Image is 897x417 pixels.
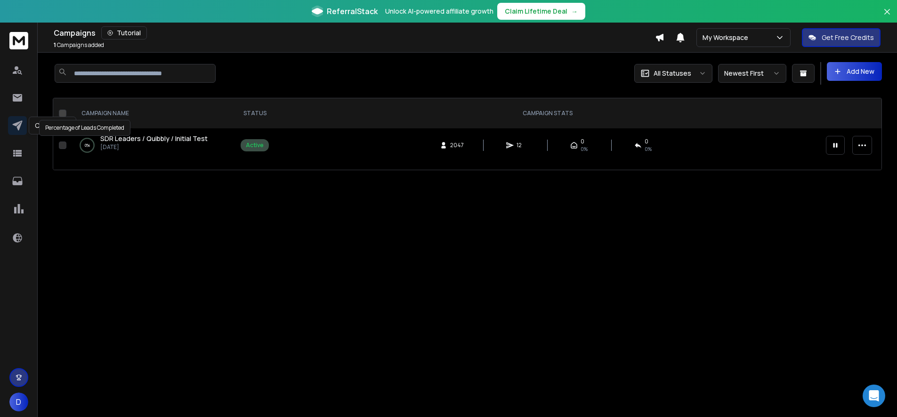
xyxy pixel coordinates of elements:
[645,138,648,145] span: 0
[29,117,76,134] div: Campaigns
[517,142,526,149] span: 12
[54,41,56,49] span: 1
[881,6,893,28] button: Close banner
[703,33,752,42] p: My Workspace
[100,143,208,151] p: [DATE]
[100,134,208,143] a: SDR Leaders / Quibbly / Initial Test
[827,62,882,81] button: Add New
[822,33,874,42] p: Get Free Credits
[802,28,881,47] button: Get Free Credits
[54,26,655,39] div: Campaigns
[235,98,275,128] th: STATUS
[101,26,147,39] button: Tutorial
[275,98,820,128] th: CAMPAIGN STATS
[9,393,28,411] button: D
[450,142,464,149] span: 2047
[54,41,104,49] p: Campaigns added
[645,145,652,153] span: 0 %
[718,64,786,83] button: Newest First
[497,3,585,20] button: Claim Lifetime Deal→
[70,98,235,128] th: CAMPAIGN NAME
[581,145,588,153] span: 0%
[100,134,208,143] span: SDR Leaders / Quibbly / Initial Test
[246,142,264,149] div: Active
[85,141,90,150] p: 0 %
[385,7,493,16] p: Unlock AI-powered affiliate growth
[70,128,235,162] td: 0%SDR Leaders / Quibbly / Initial Test[DATE]
[39,120,130,136] div: Percentage of Leads Completed
[327,6,378,17] span: ReferralStack
[581,138,584,145] span: 0
[863,385,885,407] div: Open Intercom Messenger
[571,7,578,16] span: →
[654,69,691,78] p: All Statuses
